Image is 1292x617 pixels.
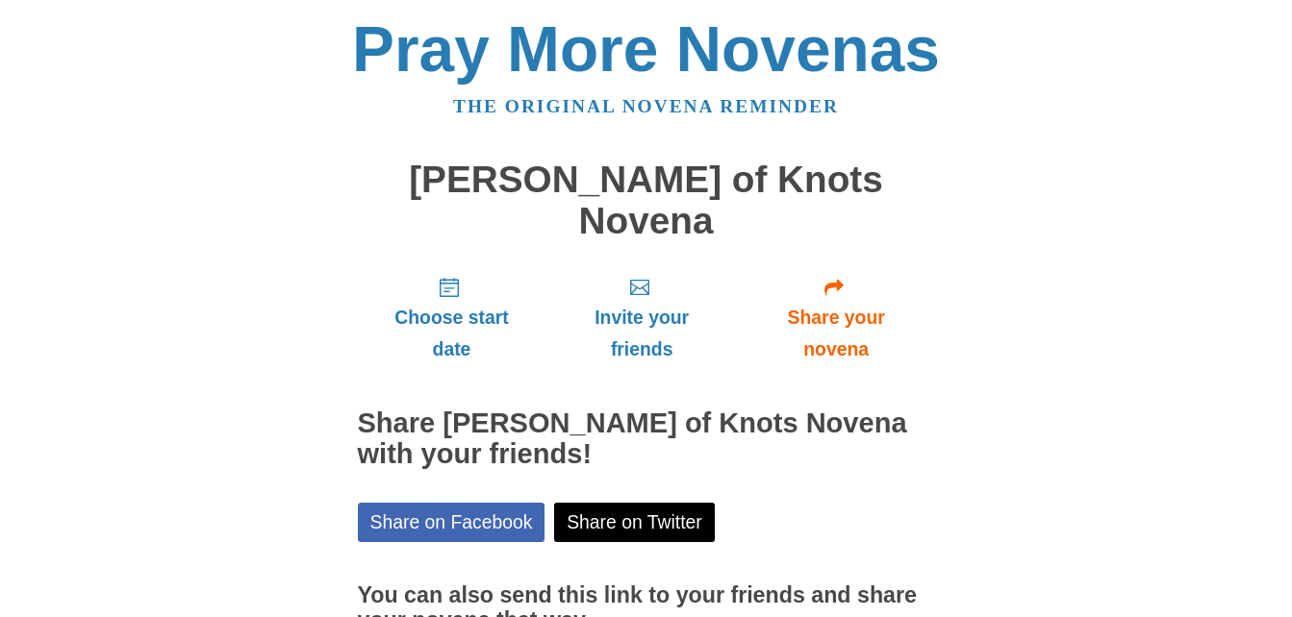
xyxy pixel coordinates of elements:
[358,503,545,542] a: Share on Facebook
[757,302,916,365] span: Share your novena
[554,503,715,542] a: Share on Twitter
[377,302,527,365] span: Choose start date
[358,160,935,241] h1: [PERSON_NAME] of Knots Novena
[545,260,737,375] a: Invite your friends
[358,408,935,470] h2: Share [PERSON_NAME] of Knots Novena with your friends!
[352,13,940,85] a: Pray More Novenas
[738,260,935,375] a: Share your novena
[358,260,546,375] a: Choose start date
[565,302,718,365] span: Invite your friends
[453,96,839,116] a: The original novena reminder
